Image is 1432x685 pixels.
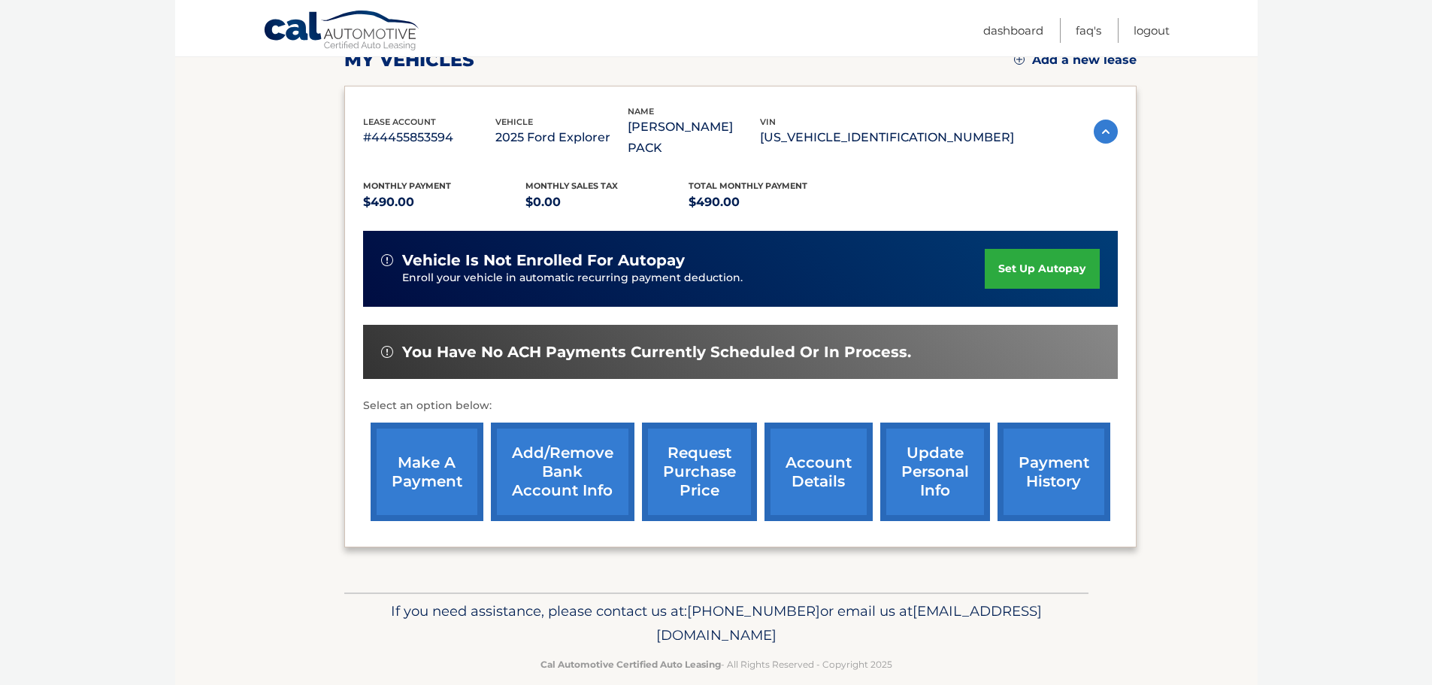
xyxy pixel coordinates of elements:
[1094,120,1118,144] img: accordion-active.svg
[381,254,393,266] img: alert-white.svg
[642,423,757,521] a: request purchase price
[689,180,807,191] span: Total Monthly Payment
[1134,18,1170,43] a: Logout
[628,106,654,117] span: name
[363,192,526,213] p: $490.00
[495,127,628,148] p: 2025 Ford Explorer
[689,192,852,213] p: $490.00
[491,423,634,521] a: Add/Remove bank account info
[363,397,1118,415] p: Select an option below:
[656,602,1042,644] span: [EMAIL_ADDRESS][DOMAIN_NAME]
[402,343,911,362] span: You have no ACH payments currently scheduled or in process.
[363,127,495,148] p: #44455853594
[354,656,1079,672] p: - All Rights Reserved - Copyright 2025
[344,49,474,71] h2: my vehicles
[985,249,1099,289] a: set up autopay
[371,423,483,521] a: make a payment
[1076,18,1101,43] a: FAQ's
[687,602,820,620] span: [PHONE_NUMBER]
[998,423,1110,521] a: payment history
[760,117,776,127] span: vin
[983,18,1043,43] a: Dashboard
[495,117,533,127] span: vehicle
[402,251,685,270] span: vehicle is not enrolled for autopay
[363,117,436,127] span: lease account
[354,599,1079,647] p: If you need assistance, please contact us at: or email us at
[381,346,393,358] img: alert-white.svg
[1014,54,1025,65] img: add.svg
[402,270,985,286] p: Enroll your vehicle in automatic recurring payment deduction.
[363,180,451,191] span: Monthly Payment
[628,117,760,159] p: [PERSON_NAME] PACK
[263,10,421,53] a: Cal Automotive
[525,192,689,213] p: $0.00
[525,180,618,191] span: Monthly sales Tax
[1014,53,1137,68] a: Add a new lease
[764,423,873,521] a: account details
[760,127,1014,148] p: [US_VEHICLE_IDENTIFICATION_NUMBER]
[880,423,990,521] a: update personal info
[540,659,721,670] strong: Cal Automotive Certified Auto Leasing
